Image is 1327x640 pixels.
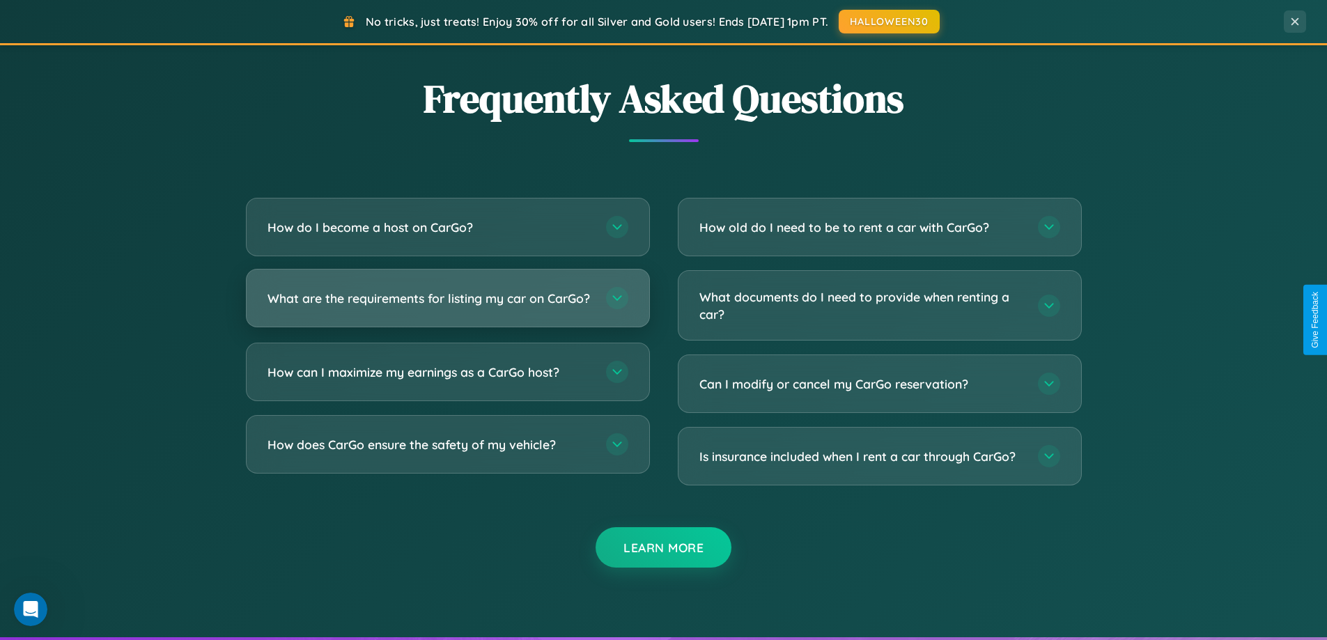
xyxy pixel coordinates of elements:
h2: Frequently Asked Questions [246,72,1082,125]
h3: How does CarGo ensure the safety of my vehicle? [267,436,592,453]
h3: What are the requirements for listing my car on CarGo? [267,290,592,307]
button: HALLOWEEN30 [839,10,940,33]
h3: How do I become a host on CarGo? [267,219,592,236]
iframe: Intercom live chat [14,593,47,626]
h3: Can I modify or cancel my CarGo reservation? [699,375,1024,393]
h3: How can I maximize my earnings as a CarGo host? [267,364,592,381]
h3: How old do I need to be to rent a car with CarGo? [699,219,1024,236]
h3: Is insurance included when I rent a car through CarGo? [699,448,1024,465]
button: Learn More [596,527,731,568]
span: No tricks, just treats! Enjoy 30% off for all Silver and Gold users! Ends [DATE] 1pm PT. [366,15,828,29]
div: Give Feedback [1310,292,1320,348]
h3: What documents do I need to provide when renting a car? [699,288,1024,322]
